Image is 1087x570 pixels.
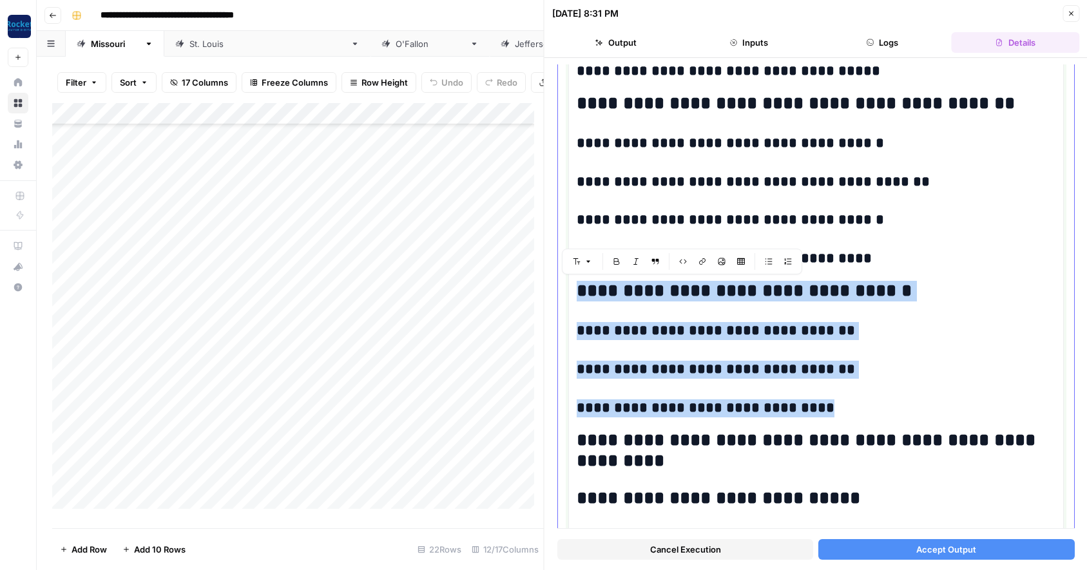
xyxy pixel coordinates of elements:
[818,32,947,53] button: Logs
[52,539,115,560] button: Add Row
[91,37,139,50] div: [US_STATE]
[515,37,602,50] div: [GEOGRAPHIC_DATA]
[8,93,28,113] a: Browse
[8,10,28,43] button: Workspace: Rocket Pilots
[8,113,28,134] a: Your Data
[412,539,467,560] div: 22 Rows
[182,76,228,89] span: 17 Columns
[649,543,720,556] span: Cancel Execution
[66,76,86,89] span: Filter
[396,37,465,50] div: [PERSON_NAME]
[552,7,619,20] div: [DATE] 8:31 PM
[441,76,463,89] span: Undo
[134,543,186,556] span: Add 10 Rows
[8,257,28,276] div: What's new?
[72,543,107,556] span: Add Row
[8,134,28,155] a: Usage
[8,277,28,298] button: Help + Support
[685,32,813,53] button: Inputs
[8,155,28,175] a: Settings
[490,31,627,57] a: [GEOGRAPHIC_DATA]
[162,72,236,93] button: 17 Columns
[66,31,164,57] a: [US_STATE]
[361,76,408,89] span: Row Height
[115,539,193,560] button: Add 10 Rows
[370,31,490,57] a: [PERSON_NAME]
[164,31,370,57] a: [GEOGRAPHIC_DATA][PERSON_NAME]
[916,543,976,556] span: Accept Output
[8,72,28,93] a: Home
[242,72,336,93] button: Freeze Columns
[189,37,345,50] div: [GEOGRAPHIC_DATA][PERSON_NAME]
[262,76,328,89] span: Freeze Columns
[557,539,813,560] button: Cancel Execution
[497,76,517,89] span: Redo
[120,76,137,89] span: Sort
[8,15,31,38] img: Rocket Pilots Logo
[421,72,472,93] button: Undo
[951,32,1079,53] button: Details
[341,72,416,93] button: Row Height
[8,256,28,277] button: What's new?
[552,32,680,53] button: Output
[818,539,1074,560] button: Accept Output
[467,539,544,560] div: 12/17 Columns
[111,72,157,93] button: Sort
[8,236,28,256] a: AirOps Academy
[477,72,526,93] button: Redo
[57,72,106,93] button: Filter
